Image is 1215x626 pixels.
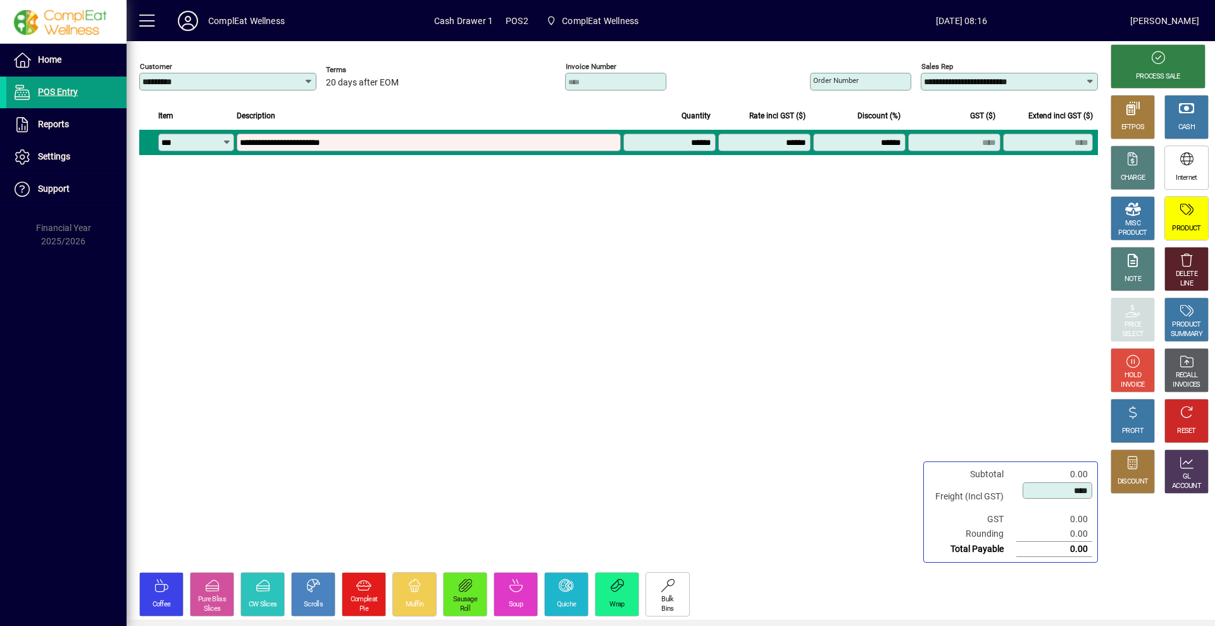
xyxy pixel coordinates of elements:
td: 0.00 [1016,527,1092,542]
mat-label: Invoice number [566,62,616,71]
div: RECALL [1176,371,1198,380]
div: SELECT [1122,330,1144,339]
span: Discount (%) [857,109,900,123]
div: Coffee [153,600,171,610]
td: 0.00 [1016,512,1092,527]
a: Home [6,44,127,76]
div: PRODUCT [1172,224,1200,234]
div: DELETE [1176,270,1197,279]
td: 0.00 [1016,542,1092,557]
div: CASH [1178,123,1195,132]
span: Home [38,54,61,65]
div: NOTE [1125,275,1141,284]
span: ComplEat Wellness [562,11,639,31]
span: Quantity [682,109,711,123]
div: MISC [1125,219,1140,228]
td: Subtotal [929,467,1016,482]
span: POS2 [506,11,528,31]
div: CW Slices [249,600,277,610]
div: Quiche [557,600,576,610]
div: GL [1183,472,1191,482]
button: Profile [168,9,208,32]
a: Settings [6,141,127,173]
span: ComplEat Wellness [541,9,644,32]
td: Freight (Incl GST) [929,482,1016,512]
mat-label: Customer [140,62,172,71]
div: DISCOUNT [1118,477,1148,487]
span: Extend incl GST ($) [1028,109,1093,123]
a: Reports [6,109,127,141]
a: Support [6,173,127,205]
div: Pie [359,604,368,614]
div: PRICE [1125,320,1142,330]
div: Scrolls [304,600,323,610]
span: POS Entry [38,87,78,97]
div: INVOICE [1121,380,1144,390]
div: RESET [1177,427,1196,436]
span: Reports [38,119,69,129]
div: Bulk [661,595,673,604]
div: Roll [460,604,470,614]
div: Slices [204,604,221,614]
span: Rate incl GST ($) [749,109,806,123]
div: Wrap [609,600,624,610]
span: Cash Drawer 1 [434,11,493,31]
span: [DATE] 08:16 [793,11,1130,31]
span: Support [38,184,70,194]
mat-label: Sales rep [921,62,953,71]
div: LINE [1180,279,1193,289]
div: INVOICES [1173,380,1200,390]
div: CHARGE [1121,173,1145,183]
span: Settings [38,151,70,161]
div: PRODUCT [1118,228,1147,238]
span: Item [158,109,173,123]
div: HOLD [1125,371,1141,380]
td: GST [929,512,1016,527]
span: Description [237,109,275,123]
span: Terms [326,66,402,74]
mat-label: Order number [813,76,859,85]
div: Sausage [453,595,477,604]
span: 20 days after EOM [326,78,399,88]
td: 0.00 [1016,467,1092,482]
div: ACCOUNT [1172,482,1201,491]
div: Compleat [351,595,377,604]
span: GST ($) [970,109,995,123]
div: PROFIT [1122,427,1143,436]
div: [PERSON_NAME] [1130,11,1199,31]
div: Pure Bliss [198,595,226,604]
div: PRODUCT [1172,320,1200,330]
div: EFTPOS [1121,123,1145,132]
td: Total Payable [929,542,1016,557]
div: ComplEat Wellness [208,11,285,31]
div: Soup [509,600,523,610]
div: PROCESS SALE [1136,72,1180,82]
td: Rounding [929,527,1016,542]
div: Bins [661,604,673,614]
div: Muffin [406,600,424,610]
div: SUMMARY [1171,330,1202,339]
div: Internet [1176,173,1197,183]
